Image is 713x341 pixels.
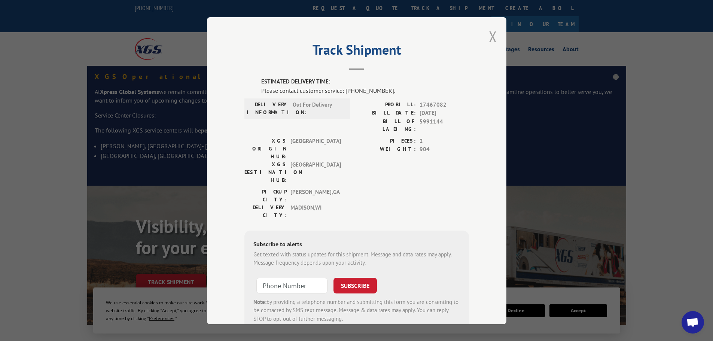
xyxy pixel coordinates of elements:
input: Phone Number [256,277,327,293]
span: [PERSON_NAME] , GA [290,188,341,203]
span: 5991144 [420,117,469,133]
h2: Track Shipment [244,45,469,59]
label: PROBILL: [357,100,416,109]
label: PIECES: [357,137,416,145]
div: Please contact customer service: [PHONE_NUMBER]. [261,86,469,95]
label: DELIVERY INFORMATION: [247,100,289,116]
label: WEIGHT: [357,145,416,154]
a: Open chat [682,311,704,334]
label: PICKUP CITY: [244,188,287,203]
span: 17467082 [420,100,469,109]
label: DELIVERY CITY: [244,203,287,219]
div: Get texted with status updates for this shipment. Message and data rates may apply. Message frequ... [253,250,460,267]
span: Out For Delivery [293,100,343,116]
span: [GEOGRAPHIC_DATA] [290,137,341,160]
span: 904 [420,145,469,154]
span: 2 [420,137,469,145]
label: ESTIMATED DELIVERY TIME: [261,77,469,86]
label: XGS DESTINATION HUB: [244,160,287,184]
label: XGS ORIGIN HUB: [244,137,287,160]
span: MADISON , WI [290,203,341,219]
strong: Note: [253,298,266,305]
div: Subscribe to alerts [253,239,460,250]
label: BILL OF LADING: [357,117,416,133]
button: Close modal [489,27,497,46]
button: SUBSCRIBE [333,277,377,293]
div: by providing a telephone number and submitting this form you are consenting to be contacted by SM... [253,298,460,323]
span: [GEOGRAPHIC_DATA] [290,160,341,184]
span: [DATE] [420,109,469,118]
label: BILL DATE: [357,109,416,118]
